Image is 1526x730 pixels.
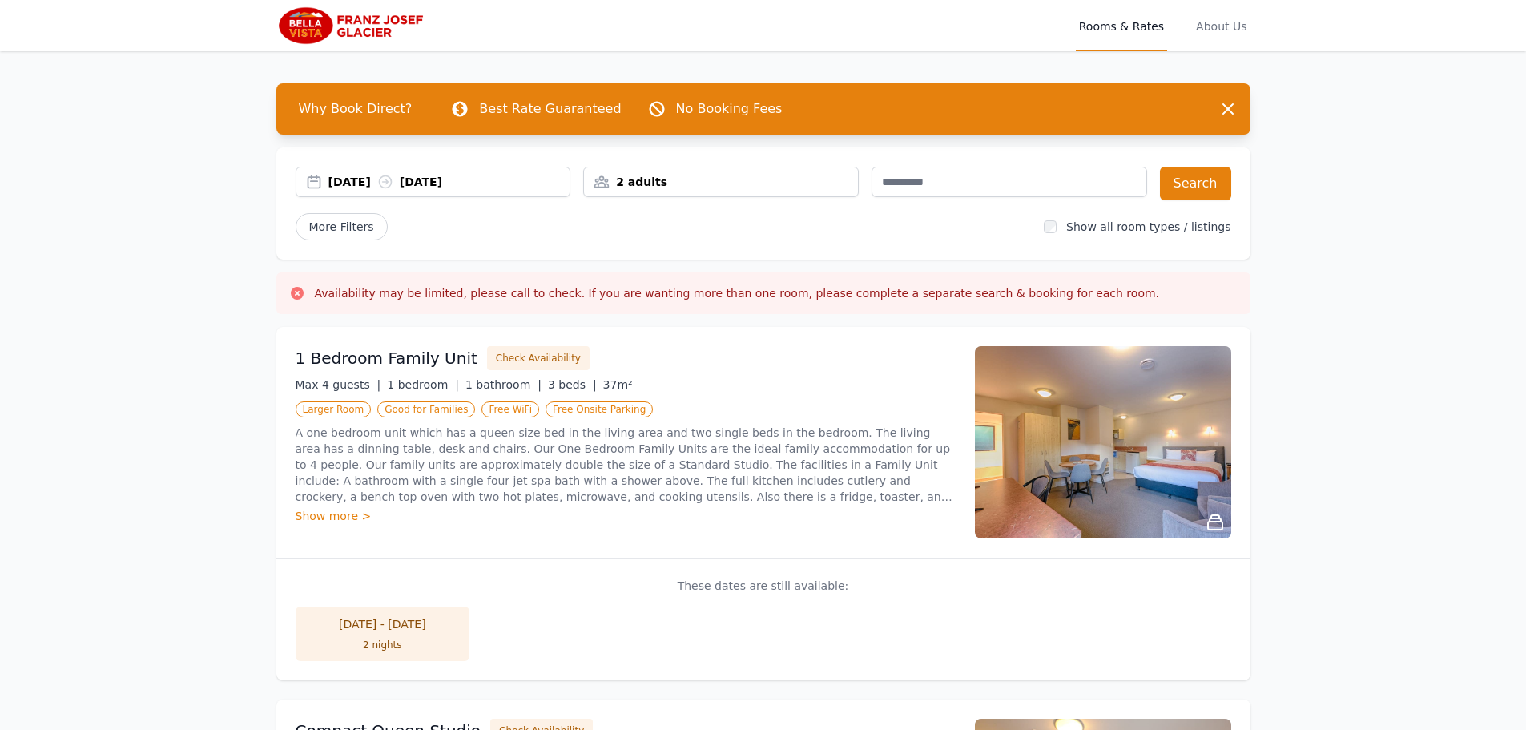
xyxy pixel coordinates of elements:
h3: Availability may be limited, please call to check. If you are wanting more than one room, please ... [315,285,1160,301]
span: 37m² [603,378,633,391]
span: 1 bedroom | [387,378,459,391]
p: No Booking Fees [676,99,783,119]
button: Check Availability [487,346,590,370]
span: Free Onsite Parking [546,401,653,417]
div: 2 nights [312,639,454,651]
span: Good for Families [377,401,475,417]
label: Show all room types / listings [1066,220,1230,233]
button: Search [1160,167,1231,200]
div: 2 adults [584,174,858,190]
span: Free WiFi [481,401,539,417]
p: Best Rate Guaranteed [479,99,621,119]
span: 1 bathroom | [465,378,542,391]
span: More Filters [296,213,388,240]
span: Max 4 guests | [296,378,381,391]
span: Larger Room [296,401,372,417]
div: [DATE] [DATE] [328,174,570,190]
span: 3 beds | [548,378,597,391]
h3: 1 Bedroom Family Unit [296,347,477,369]
div: Show more > [296,508,956,524]
p: A one bedroom unit which has a queen size bed in the living area and two single beds in the bedro... [296,425,956,505]
div: [DATE] - [DATE] [312,616,454,632]
img: Bella Vista Franz Josef Glacier [276,6,430,45]
p: These dates are still available: [296,578,1231,594]
span: Why Book Direct? [286,93,425,125]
